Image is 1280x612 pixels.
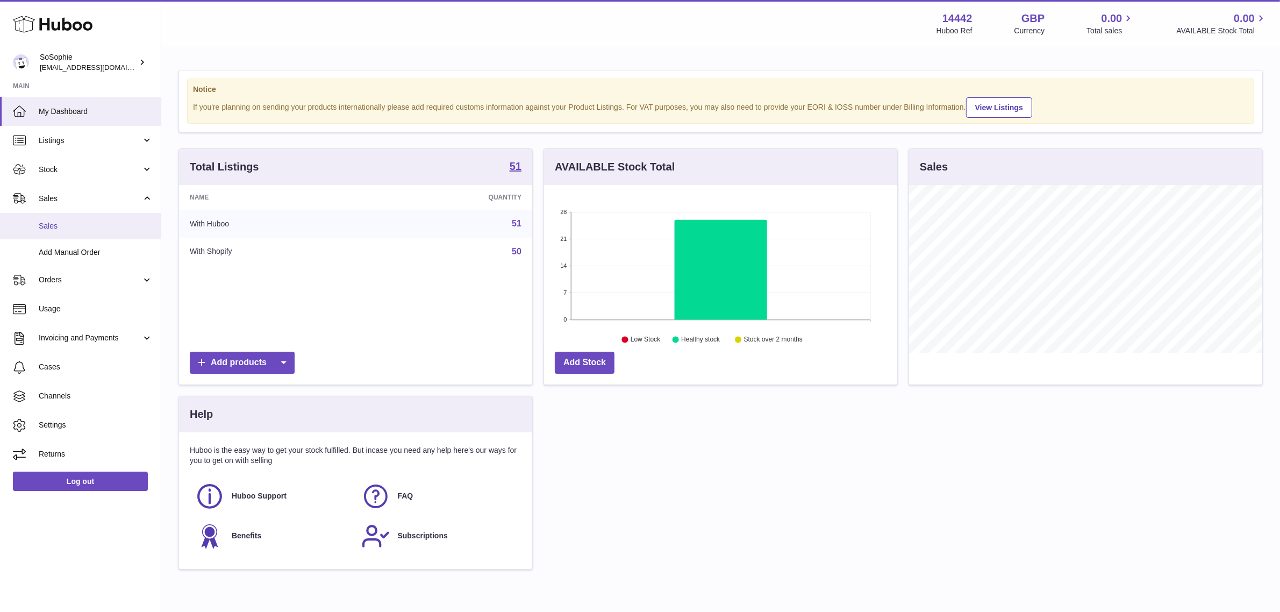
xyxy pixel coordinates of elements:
span: AVAILABLE Stock Total [1176,26,1267,36]
span: FAQ [398,491,413,501]
th: Name [179,185,369,210]
span: Listings [39,136,141,146]
text: 7 [563,289,567,296]
text: 28 [560,209,567,215]
td: With Shopify [179,238,369,266]
a: 0.00 AVAILABLE Stock Total [1176,11,1267,36]
a: Subscriptions [361,522,517,551]
a: Add products [190,352,295,374]
a: Log out [13,472,148,491]
a: 0.00 Total sales [1086,11,1134,36]
strong: 14442 [942,11,972,26]
strong: 51 [510,161,521,172]
h3: Help [190,407,213,422]
a: FAQ [361,482,517,511]
h3: AVAILABLE Stock Total [555,160,675,174]
span: Benefits [232,531,261,541]
h3: Total Listings [190,160,259,174]
a: Add Stock [555,352,614,374]
span: Huboo Support [232,491,287,501]
td: With Huboo [179,210,369,238]
text: 21 [560,236,567,242]
text: 14 [560,262,567,269]
a: View Listings [966,97,1032,118]
span: Cases [39,362,153,372]
span: Orders [39,275,141,285]
span: Settings [39,420,153,430]
span: Channels [39,391,153,401]
span: My Dashboard [39,106,153,117]
span: Subscriptions [398,531,448,541]
span: Usage [39,304,153,314]
div: If you're planning on sending your products internationally please add required customs informati... [193,96,1248,118]
span: Sales [39,221,153,231]
text: Low Stock [631,336,661,344]
text: Healthy stock [681,336,720,344]
strong: GBP [1021,11,1045,26]
span: 0.00 [1102,11,1122,26]
div: SoSophie [40,52,137,73]
text: 0 [563,316,567,323]
span: Add Manual Order [39,247,153,258]
span: [EMAIL_ADDRESS][DOMAIN_NAME] [40,63,158,72]
a: 51 [510,161,521,174]
span: Returns [39,449,153,459]
strong: Notice [193,84,1248,95]
div: Currency [1014,26,1045,36]
th: Quantity [369,185,532,210]
span: Sales [39,194,141,204]
a: Huboo Support [195,482,351,511]
a: 51 [512,219,521,228]
h3: Sales [920,160,948,174]
a: 50 [512,247,521,256]
span: Invoicing and Payments [39,333,141,343]
div: Huboo Ref [936,26,972,36]
p: Huboo is the easy way to get your stock fulfilled. But incase you need any help here's our ways f... [190,445,521,466]
a: Benefits [195,522,351,551]
img: internalAdmin-14442@internal.huboo.com [13,54,29,70]
span: 0.00 [1234,11,1255,26]
span: Total sales [1086,26,1134,36]
span: Stock [39,165,141,175]
text: Stock over 2 months [744,336,803,344]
